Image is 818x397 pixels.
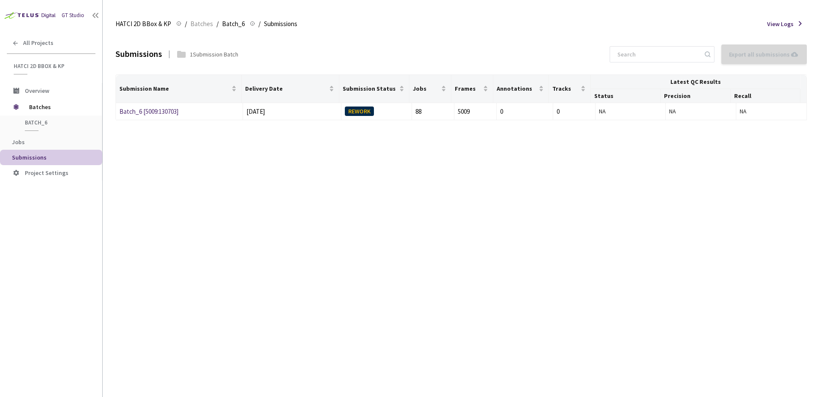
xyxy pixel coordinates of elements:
[12,154,47,161] span: Submissions
[25,87,49,95] span: Overview
[264,19,297,29] span: Submissions
[116,48,162,60] div: Submissions
[500,107,549,117] div: 0
[661,89,730,103] th: Precision
[409,75,451,103] th: Jobs
[116,19,171,29] span: HATCI 2D BBox & KP
[731,89,800,103] th: Recall
[493,75,549,103] th: Annotations
[23,39,53,47] span: All Projects
[25,119,88,126] span: Batch_6
[740,107,803,116] div: NA
[190,19,213,29] span: Batches
[29,98,88,116] span: Batches
[119,107,178,116] a: Batch_6 [5009:130703]
[12,138,25,146] span: Jobs
[455,85,481,92] span: Frames
[14,62,90,70] span: HATCI 2D BBox & KP
[591,89,661,103] th: Status
[25,169,68,177] span: Project Settings
[729,50,799,59] div: Export all submissions
[222,19,245,29] span: Batch_6
[258,19,261,29] li: /
[415,107,450,117] div: 88
[451,75,493,103] th: Frames
[599,107,662,116] div: NA
[458,107,493,117] div: 5009
[612,47,703,62] input: Search
[216,19,219,29] li: /
[345,107,374,116] div: REWORK
[557,107,592,117] div: 0
[190,50,238,59] div: 1 Submission Batch
[669,107,732,116] div: NA
[62,12,84,20] div: GT Studio
[245,85,328,92] span: Delivery Date
[246,107,338,117] div: [DATE]
[549,75,591,103] th: Tracks
[339,75,409,103] th: Submission Status
[242,75,340,103] th: Delivery Date
[189,19,215,28] a: Batches
[413,85,439,92] span: Jobs
[343,85,397,92] span: Submission Status
[552,85,579,92] span: Tracks
[591,75,800,89] th: Latest QC Results
[767,20,794,28] span: View Logs
[497,85,537,92] span: Annotations
[119,85,230,92] span: Submission Name
[116,75,242,103] th: Submission Name
[185,19,187,29] li: /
